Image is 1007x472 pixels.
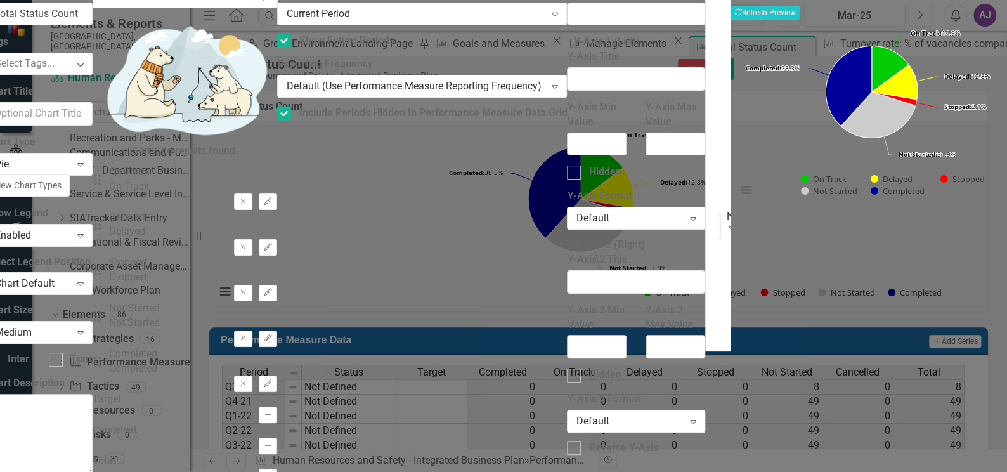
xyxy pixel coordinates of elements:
[109,256,146,270] div: Stopped
[871,185,924,197] button: Show Completed
[93,18,277,141] img: No results found
[8,352,91,367] div: Interpolate Values
[567,35,646,49] legend: Y-Axis 1 (Left)
[567,238,651,252] legend: Y-Axis 2 (Right)
[109,210,145,225] div: Delayed
[109,225,145,239] div: Delayed
[93,392,121,407] div: Target
[646,303,705,332] label: Y-Axis 2 Max Value
[899,150,956,159] text: 31.9%
[109,316,160,331] div: Not Started
[567,49,705,64] label: Y-Axis Title
[567,303,627,332] label: Y-Axis 2 Min Value
[746,63,781,72] tspan: Completed:
[588,165,621,180] div: Hidden
[944,72,990,81] text: 12.8%
[109,362,157,376] div: Completed
[871,173,913,185] button: Show Delayed
[109,270,146,285] div: Stopped
[567,252,705,267] label: Y-Axis 2 Title
[567,189,705,204] label: Y-Axis Format
[944,102,986,111] text: 2.1%
[299,106,567,121] div: Include Periods Hidden In Performance Measure Data Grid
[576,414,682,429] div: Default
[944,102,971,111] tspan: Stopped:
[567,100,627,129] label: Y-Axis Min Value
[567,392,705,407] label: Y-Axis 2 Format
[109,301,160,316] div: Not Started
[109,180,149,194] div: On Track
[944,72,971,81] tspan: Delayed:
[109,165,149,180] div: On Track
[93,423,136,438] div: Cancelled
[286,79,545,94] div: Default (Use Performance Measure Reporting Frequency)
[746,63,800,72] text: 38.3%
[588,368,621,383] div: Hidden
[588,441,658,456] div: Reverse Y-Axis
[801,185,857,197] button: Show Not Started
[70,352,144,367] div: Transpose Axes
[299,34,394,48] div: Show Future Periods
[737,181,755,199] button: View chart menu, Chart
[801,173,847,185] button: Show On Track
[872,92,917,105] path: Stopped, 1.
[911,29,960,37] text: 14.9%
[826,46,872,126] path: Completed, 18.
[646,100,705,129] label: Y-Axis Max Value
[727,209,732,224] div: None
[731,20,1007,210] div: Chart. Highcharts interactive chart.
[899,150,937,159] tspan: Not Started:
[731,6,800,20] button: Refresh Preview
[286,6,545,21] div: Current Period
[132,144,238,159] div: Sorry, no results found.
[872,65,918,99] path: Delayed, 6.
[277,57,567,72] label: Reporting Frequency
[109,347,157,362] div: Completed
[731,20,1007,210] svg: Interactive chart
[911,29,942,37] tspan: On Track:
[940,173,984,185] button: Show Stopped
[841,92,915,138] path: Not Started, 15.
[93,454,115,469] div: Total
[871,46,907,92] path: On Track, 7.
[576,211,682,226] div: Default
